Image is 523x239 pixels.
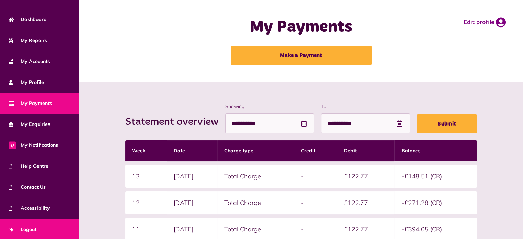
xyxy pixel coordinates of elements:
td: - [294,191,337,214]
th: Credit [294,140,337,161]
td: -£271.28 (CR) [394,191,477,214]
span: My Enquiries [9,121,50,128]
td: [DATE] [167,165,218,188]
input: Use the arrow keys to pick a date [225,113,314,134]
span: Logout [9,226,36,233]
span: My Accounts [9,58,50,65]
th: Date [167,140,218,161]
span: Contact Us [9,184,46,191]
span: My Profile [9,79,44,86]
span: My Payments [9,100,52,107]
h2: Statement overview [125,116,225,128]
button: Submit [417,114,477,133]
span: My Repairs [9,37,47,44]
a: Edit profile [464,17,506,28]
th: Debit [337,140,395,161]
th: Balance [394,140,477,161]
label: To [321,103,410,110]
td: Total Charge [217,165,294,188]
a: Make a Payment [231,46,372,65]
td: [DATE] [167,191,218,214]
td: £122.77 [337,165,395,188]
td: 13 [125,165,166,188]
td: -£148.51 (CR) [394,165,477,188]
span: Dashboard [9,16,47,23]
th: Charge type [217,140,294,161]
input: Use the arrow keys to pick a date [321,113,410,134]
th: Week [125,140,166,161]
span: Help Centre [9,163,48,170]
span: My Notifications [9,142,58,149]
h1: My Payments [197,17,405,37]
span: 0 [9,141,16,149]
span: Accessibility [9,205,50,212]
td: Total Charge [217,191,294,214]
td: 12 [125,191,166,214]
td: - [294,165,337,188]
label: Showing [225,103,314,110]
td: £122.77 [337,191,395,214]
